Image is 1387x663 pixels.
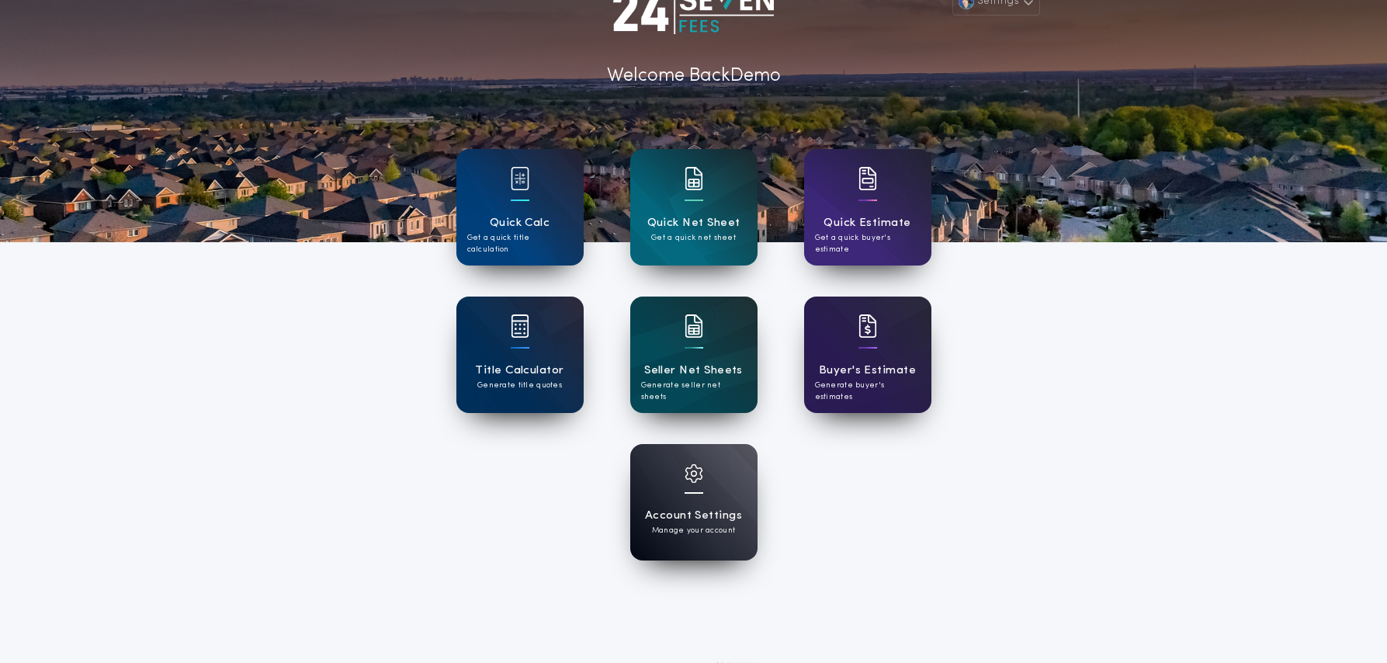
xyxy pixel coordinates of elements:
p: Manage your account [652,525,735,536]
p: Get a quick buyer's estimate [815,232,921,255]
h1: Account Settings [645,507,742,525]
p: Generate title quotes [477,380,562,391]
a: card iconTitle CalculatorGenerate title quotes [456,297,584,413]
a: card iconAccount SettingsManage your account [630,444,758,561]
a: card iconBuyer's EstimateGenerate buyer's estimates [804,297,931,413]
img: card icon [685,314,703,338]
a: card iconSeller Net SheetsGenerate seller net sheets [630,297,758,413]
p: Generate buyer's estimates [815,380,921,403]
h1: Buyer's Estimate [819,362,916,380]
p: Get a quick net sheet [651,232,736,244]
a: card iconQuick EstimateGet a quick buyer's estimate [804,149,931,266]
a: card iconQuick Net SheetGet a quick net sheet [630,149,758,266]
img: card icon [511,314,529,338]
img: card icon [858,167,877,190]
p: Get a quick title calculation [467,232,573,255]
p: Generate seller net sheets [641,380,747,403]
h1: Title Calculator [475,362,563,380]
img: card icon [858,314,877,338]
h1: Quick Estimate [824,214,911,232]
img: card icon [685,464,703,483]
h1: Quick Net Sheet [647,214,740,232]
a: card iconQuick CalcGet a quick title calculation [456,149,584,266]
img: card icon [511,167,529,190]
p: Welcome Back Demo [607,62,781,90]
img: card icon [685,167,703,190]
h1: Quick Calc [490,214,550,232]
h1: Seller Net Sheets [644,362,743,380]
